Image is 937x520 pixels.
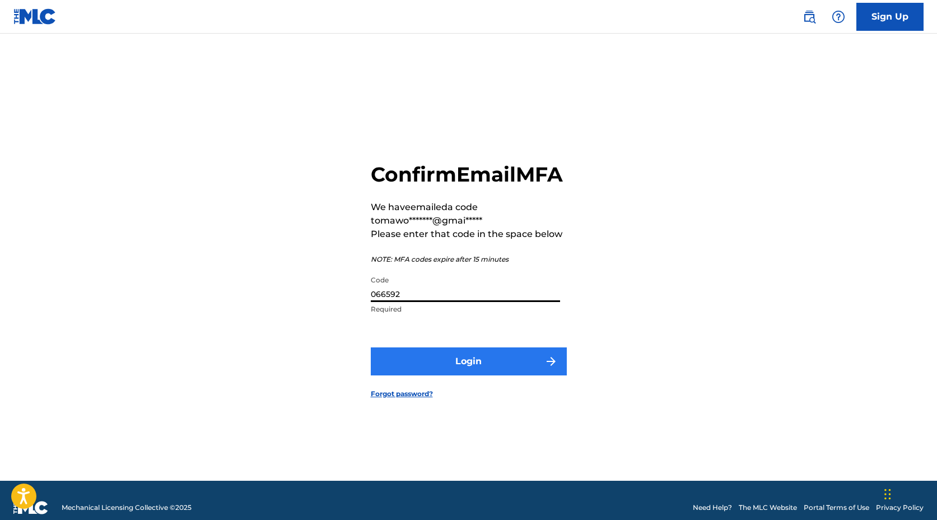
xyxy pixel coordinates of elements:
p: NOTE: MFA codes expire after 15 minutes [371,254,567,264]
a: Portal Terms of Use [804,503,869,513]
img: search [803,10,816,24]
img: f7272a7cc735f4ea7f67.svg [544,355,558,368]
p: Please enter that code in the space below [371,227,567,241]
a: Forgot password? [371,389,433,399]
iframe: Chat Widget [881,466,937,520]
h2: Confirm Email MFA [371,162,567,187]
img: help [832,10,845,24]
a: Sign Up [856,3,924,31]
img: MLC Logo [13,8,57,25]
a: Public Search [798,6,821,28]
div: Help [827,6,850,28]
img: logo [13,501,48,514]
button: Login [371,347,567,375]
a: Need Help? [693,503,732,513]
p: Required [371,304,560,314]
div: Drag [884,477,891,511]
a: Privacy Policy [876,503,924,513]
span: Mechanical Licensing Collective © 2025 [62,503,192,513]
a: The MLC Website [739,503,797,513]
